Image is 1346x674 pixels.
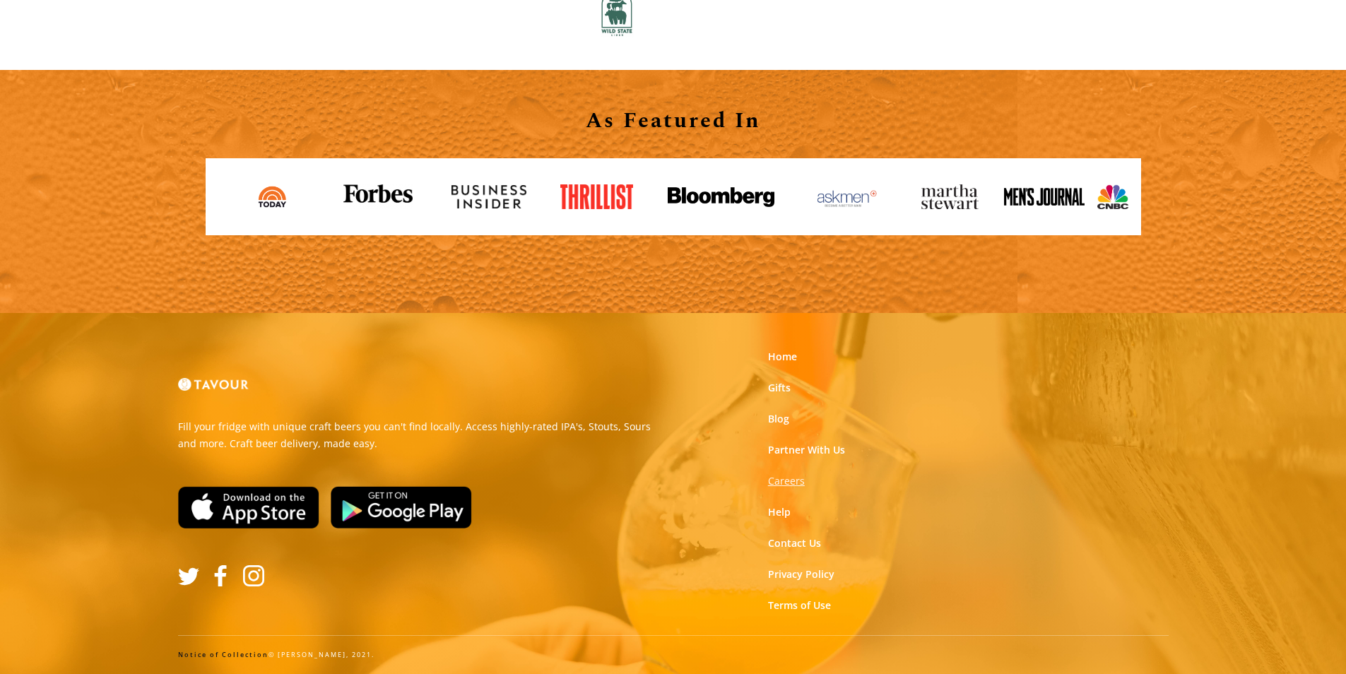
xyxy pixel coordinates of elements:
a: Gifts [768,381,791,395]
p: Fill your fridge with unique craft beers you can't find locally. Access highly-rated IPA's, Stout... [178,418,663,452]
a: Partner With Us [768,443,845,457]
a: Blog [768,412,789,426]
strong: As Featured In [586,105,761,137]
a: Notice of Collection [178,650,268,659]
a: Terms of Use [768,598,831,613]
a: Contact Us [768,536,821,550]
div: © [PERSON_NAME], 2021. [178,650,1169,660]
a: Privacy Policy [768,567,834,581]
a: Careers [768,474,805,488]
a: Home [768,350,797,364]
a: Help [768,505,791,519]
